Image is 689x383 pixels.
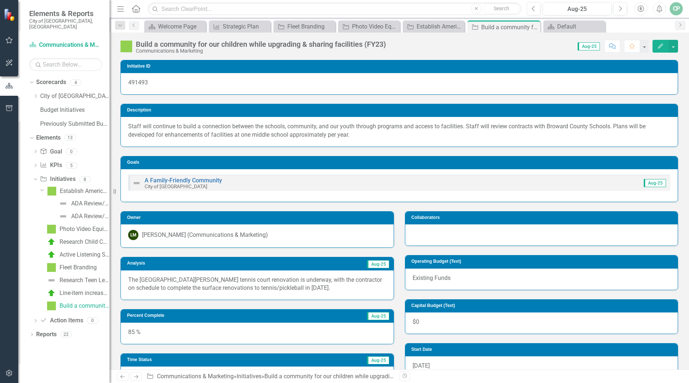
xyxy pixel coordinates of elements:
a: Research Child Care Assistance Opportunities [45,236,110,248]
div: Photo Video Equipment [352,22,398,31]
input: Search Below... [29,58,102,71]
a: Build a community for our children while upgrading & sharing facilities (FY23) [45,300,110,312]
span: Elements & Reports [29,9,102,18]
a: Fleet Branding [45,262,97,273]
small: City of [GEOGRAPHIC_DATA], [GEOGRAPHIC_DATA] [29,18,102,30]
input: Search ClearPoint... [148,3,521,15]
a: Elements [36,134,61,142]
a: Fleet Branding [275,22,333,31]
div: 13 [64,134,76,141]
div: » » [146,372,394,381]
div: Research Teen Leadership Program [60,277,110,284]
a: Action Items [40,316,83,325]
img: IP [120,41,132,52]
span: Aug-25 [644,179,666,187]
h3: Time Status [127,357,263,362]
a: Establish American with Disabilities Act (ADA) Compliance Strategy: Digital Technology (MT) [405,22,463,31]
div: 22 [60,331,72,338]
a: Communications & Marketing [157,373,234,380]
a: Communications & Marketing [29,41,102,49]
div: Strategic Plan [223,22,269,31]
img: Not Defined [132,179,141,187]
div: 4 [70,79,81,86]
div: Aug-25 [545,5,609,14]
img: C [47,238,56,246]
img: IP [47,187,56,196]
div: 85 % [121,323,394,344]
a: ADA Review/Report: Report [57,198,110,209]
a: Reports [36,330,57,339]
div: 8 [79,176,91,182]
div: Photo Video Equipment [60,226,110,232]
div: ADA Review/Report: Report [71,200,110,207]
span: Existing Funds [413,274,451,281]
a: Research Teen Leadership Program [45,274,110,286]
p: Staff will continue to build a connection between the schools, community, and our youth through p... [128,122,670,139]
div: Build a community for our children while upgrading & sharing facilities (FY23) [481,23,539,32]
div: Build a community for our children while upgrading & sharing facilities (FY23) [60,303,110,309]
div: Communications & Marketing [136,48,386,54]
a: Strategic Plan [211,22,269,31]
a: Establish American with Disabilities Act (ADA) Compliance Strategy: Digital Technology (MT) [46,185,110,197]
div: Research Child Care Assistance Opportunities [60,239,110,245]
div: 0 [66,148,77,155]
h3: Description [127,108,674,113]
div: Fleet Branding [287,22,333,31]
div: Default [557,22,603,31]
span: $0 [413,318,419,325]
h3: Percent Complete [127,313,290,318]
img: C [47,289,56,297]
a: Active Listening System/ADA [45,249,110,261]
h3: Start Date [412,347,674,352]
a: Photo Video Equipment [45,223,110,235]
div: Line-item increase: Communications P/T Salaries [60,290,110,296]
img: ClearPoint Strategy [4,8,16,21]
button: CP [670,2,683,15]
h3: Operating Budget (Text) [412,259,674,264]
div: ADA Review/Report: Retain Consultant [71,213,110,220]
img: IP [47,302,56,310]
img: Not Defined [59,199,68,208]
a: ADA Review/Report: Retain Consultant [57,211,110,222]
div: Fleet Branding [60,264,97,271]
h3: Goals [127,160,674,165]
img: IP [47,263,56,272]
h3: Analysis [127,261,242,266]
a: City of [GEOGRAPHIC_DATA] [40,92,110,101]
span: Aug-25 [578,42,600,50]
div: Establish American with Disabilities Act (ADA) Compliance Strategy: Digital Technology (MT) [60,188,110,194]
h3: Capital Budget (Text) [412,303,674,308]
div: 491493 [121,73,678,94]
button: Aug-25 [543,2,612,15]
div: Welcome Page [158,22,204,31]
span: Aug-25 [367,260,389,268]
a: Previously Submitted Budget Initiatives [40,120,110,128]
h3: Initiative ID [127,64,674,69]
a: Budget Initiatives [40,106,110,114]
div: Establish American with Disabilities Act (ADA) Compliance Strategy: Digital Technology (MT) [417,22,463,31]
button: Search [483,4,520,14]
a: A Family-Friendly Community [145,177,222,184]
img: C [47,250,56,259]
div: Build a community for our children while upgrading & sharing facilities (FY23) [136,40,386,48]
div: [PERSON_NAME] (Communications & Marketing) [142,231,268,239]
span: Aug-25 [367,356,389,364]
span: Search [494,5,509,11]
div: 5 [66,162,77,168]
span: [DATE] [413,362,430,369]
img: Not Defined [47,276,56,285]
div: Build a community for our children while upgrading & sharing facilities (FY23) [264,373,464,380]
a: Default [545,22,603,31]
div: 0 [87,318,99,324]
img: Not Defined [59,212,68,221]
a: Line-item increase: Communications P/T Salaries [45,287,110,299]
div: Active Listening System/ADA [60,251,110,258]
a: Initiatives [237,373,261,380]
span: Aug-25 [367,312,389,320]
a: Welcome Page [146,22,204,31]
a: KPIs [40,161,62,170]
a: Initiatives [40,175,75,183]
a: Scorecards [36,78,66,87]
h3: Collaborators [412,215,674,220]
